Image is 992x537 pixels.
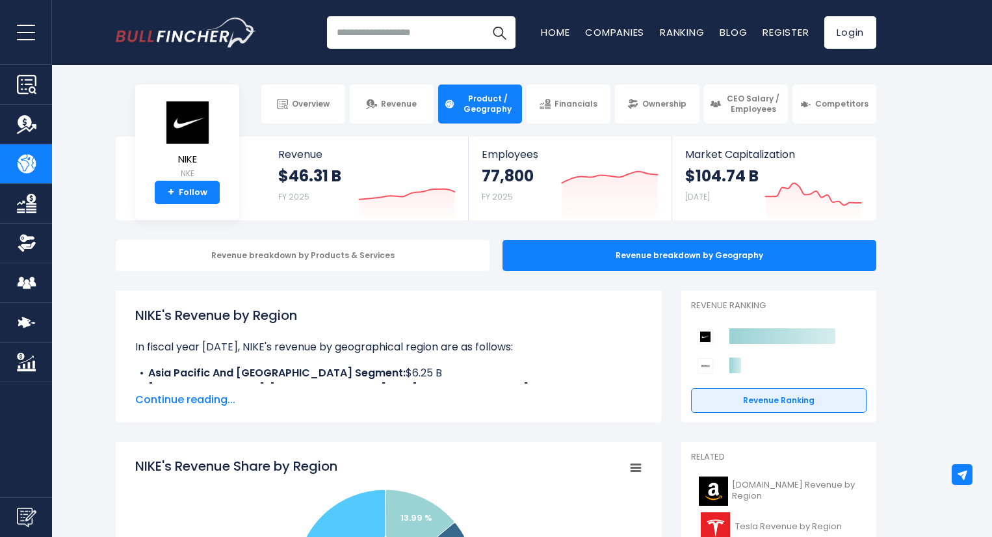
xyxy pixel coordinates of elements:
span: Overview [292,99,330,109]
img: NIKE competitors logo [698,329,713,345]
strong: + [168,187,174,198]
small: FY 2025 [278,191,309,202]
span: Employees [482,148,658,161]
button: Search [483,16,516,49]
a: Competitors [792,85,876,124]
span: Competitors [815,99,868,109]
a: NIKE NKE [164,100,211,181]
span: Revenue [381,99,417,109]
a: Ranking [660,25,704,39]
img: AMZN logo [699,477,728,506]
div: Revenue breakdown by Geography [503,240,876,271]
a: +Follow [155,181,220,204]
strong: 77,800 [482,166,534,186]
a: Overview [261,85,345,124]
li: $12.26 B [135,381,642,397]
span: Revenue [278,148,456,161]
a: Blog [720,25,747,39]
a: Employees 77,800 FY 2025 [469,137,671,220]
a: Product / Geography [438,85,522,124]
a: Login [824,16,876,49]
a: Revenue $46.31 B FY 2025 [265,137,469,220]
span: NIKE [164,154,210,165]
span: Ownership [642,99,686,109]
a: Go to homepage [116,18,255,47]
a: Market Capitalization $104.74 B [DATE] [672,137,875,220]
h1: NIKE's Revenue by Region [135,306,642,325]
b: [GEOGRAPHIC_DATA], [GEOGRAPHIC_DATA] And [GEOGRAPHIC_DATA] Segment: [148,381,582,396]
a: Companies [585,25,644,39]
span: Continue reading... [135,392,642,408]
b: Asia Pacific And [GEOGRAPHIC_DATA] Segment: [148,365,406,380]
span: [DOMAIN_NAME] Revenue by Region [732,480,859,502]
small: FY 2025 [482,191,513,202]
span: Tesla Revenue by Region [735,521,842,532]
span: CEO Salary / Employees [725,94,782,114]
a: Home [541,25,569,39]
span: Market Capitalization [685,148,862,161]
a: Register [763,25,809,39]
img: Deckers Outdoor Corporation competitors logo [698,358,713,374]
small: NKE [164,168,210,179]
strong: $104.74 B [685,166,759,186]
img: Ownership [17,233,36,253]
a: Ownership [615,85,699,124]
a: Financials [527,85,610,124]
span: Financials [555,99,597,109]
small: [DATE] [685,191,710,202]
li: $6.25 B [135,365,642,381]
a: CEO Salary / Employees [704,85,788,124]
a: Revenue [350,85,434,124]
p: Revenue Ranking [691,300,867,311]
a: Revenue Ranking [691,388,867,413]
tspan: NIKE's Revenue Share by Region [135,457,337,475]
div: Revenue breakdown by Products & Services [116,240,489,271]
img: Bullfincher logo [116,18,256,47]
span: Product / Geography [459,94,516,114]
text: 13.99 % [400,512,432,524]
strong: $46.31 B [278,166,341,186]
p: In fiscal year [DATE], NIKE's revenue by geographical region are as follows: [135,339,642,355]
p: Related [691,452,867,463]
a: [DOMAIN_NAME] Revenue by Region [691,473,867,509]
